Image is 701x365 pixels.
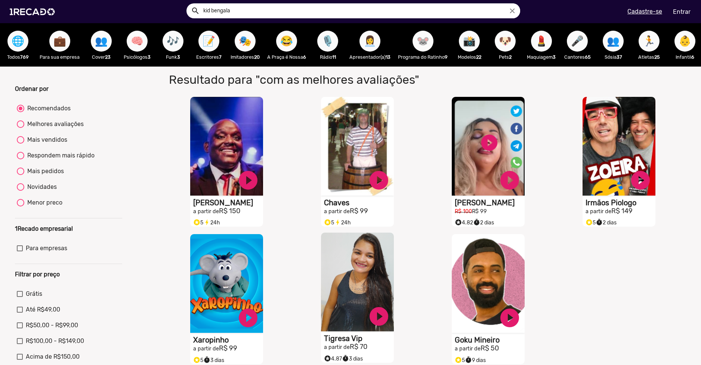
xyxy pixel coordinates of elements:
[508,7,516,15] i: close
[193,219,200,226] small: stars
[527,53,556,61] p: Maquiagem
[203,356,210,364] small: timer
[321,31,334,52] span: 🎙️
[191,6,200,15] mat-icon: Example home icon
[26,244,67,253] span: Para empresas
[635,53,663,61] p: Atletas
[324,220,334,226] span: 5
[629,169,652,191] a: play_circle_filled
[53,31,66,52] span: 💼
[193,355,200,364] i: Selo super talento
[7,31,28,52] button: 🌐
[203,357,224,364] span: 3 dias
[177,54,180,60] b: 3
[26,321,78,330] span: R$50,00 - R$99,00
[24,135,67,144] div: Mais vendidos
[473,217,480,226] i: timer
[4,53,32,61] p: Todos
[163,73,508,87] h1: Resultado para "com as melhores avaliações"
[324,198,394,207] h1: Chaves
[193,208,219,215] small: a partir de
[193,357,203,364] span: 5
[15,271,60,278] b: Filtrar por preço
[476,54,481,60] b: 22
[15,85,49,92] b: Ordenar por
[26,289,42,298] span: Grátis
[535,31,548,52] span: 💄
[324,217,331,226] i: Selo super talento
[596,220,617,226] span: 2 dias
[386,54,390,60] b: 13
[26,352,80,361] span: Acima de R$150,00
[127,31,148,52] button: 🧠
[455,208,472,215] small: R$ 100
[24,198,62,207] div: Menor preco
[491,53,519,61] p: Pets
[607,31,620,52] span: 👥
[321,97,394,196] video: S1RECADO vídeos dedicados para fãs e empresas
[324,334,394,343] h1: Tigresa Vip
[193,198,263,207] h1: [PERSON_NAME]
[203,219,210,226] small: bolt
[314,53,342,61] p: Rádio
[563,53,592,61] p: Cantores
[586,220,596,226] span: 5
[455,346,481,352] small: a partir de
[455,355,462,364] i: Selo super talento
[473,219,480,226] small: timer
[472,208,487,215] small: R$ 99
[193,217,200,226] i: Selo super talento
[596,217,603,226] i: timer
[455,53,484,61] p: Modelos
[553,54,556,60] b: 3
[498,307,521,329] a: play_circle_filled
[359,31,380,52] button: 👩‍💼
[324,208,350,215] small: a partir de
[237,307,259,329] a: play_circle_filled
[349,53,390,61] p: Apresentador(a)
[465,357,486,364] span: 9 dias
[198,31,219,52] button: 📝
[455,198,525,207] h1: [PERSON_NAME]
[190,97,263,196] video: S1RECADO vídeos dedicados para fãs e empresas
[455,335,525,344] h1: Goku Mineiro
[342,353,349,362] i: timer
[599,53,627,61] p: Sósia
[455,356,462,364] small: stars
[654,54,660,60] b: 25
[691,54,694,60] b: 6
[452,234,525,333] video: S1RECADO vídeos dedicados para fãs e empresas
[509,54,512,60] b: 2
[26,337,84,346] span: R$100,00 - R$149,00
[465,356,472,364] small: timer
[254,54,260,60] b: 20
[24,167,64,176] div: Mais pedidos
[12,31,24,52] span: 🌐
[321,233,394,331] video: S1RECADO vídeos dedicados para fãs e empresas
[193,356,200,364] small: stars
[193,220,203,226] span: 5
[15,225,73,232] b: 1Recado empresarial
[617,54,622,60] b: 37
[95,31,108,52] span: 👥
[473,220,494,226] span: 2 dias
[603,31,624,52] button: 👥
[193,335,263,344] h1: Xaropinho
[368,169,390,191] a: play_circle_filled
[334,219,341,226] small: bolt
[267,53,306,61] p: A Praça é Nossa
[20,54,29,60] b: 769
[219,54,222,60] b: 7
[596,219,603,226] small: timer
[671,53,699,61] p: Infantil
[276,31,297,52] button: 😂
[193,346,219,352] small: a partir de
[452,97,525,196] video: S1RECADO vídeos dedicados para fãs e empresas
[445,54,448,60] b: 9
[459,31,480,52] button: 📸
[203,220,220,226] span: 24h
[24,104,71,113] div: Recomendados
[193,344,263,353] h2: R$ 99
[499,31,512,52] span: 🐶
[368,305,390,328] a: play_circle_filled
